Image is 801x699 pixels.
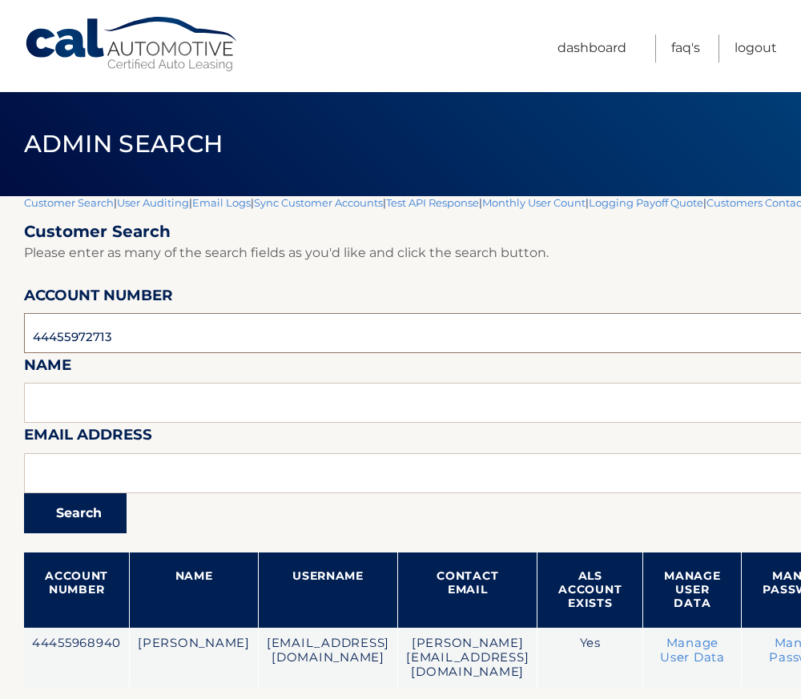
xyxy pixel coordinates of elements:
th: Contact Email [398,552,537,628]
a: Manage User Data [660,636,725,665]
td: [PERSON_NAME][EMAIL_ADDRESS][DOMAIN_NAME] [398,628,537,688]
td: [EMAIL_ADDRESS][DOMAIN_NAME] [258,628,397,688]
a: Email Logs [192,196,251,209]
a: Customer Search [24,196,114,209]
a: FAQ's [671,34,700,62]
a: Test API Response [386,196,479,209]
a: Logging Payoff Quote [589,196,703,209]
a: Monthly User Count [482,196,586,209]
label: Account Number [24,283,173,313]
label: Email Address [24,423,152,452]
td: [PERSON_NAME] [130,628,259,688]
th: ALS Account Exists [537,552,643,628]
button: Search [24,493,127,533]
label: Name [24,353,71,383]
td: 44455968940 [24,628,130,688]
a: Dashboard [557,34,626,62]
a: Cal Automotive [24,16,240,73]
td: Yes [537,628,643,688]
a: Sync Customer Accounts [254,196,383,209]
th: Username [258,552,397,628]
th: Manage User Data [643,552,742,628]
span: Admin Search [24,129,223,159]
th: Name [130,552,259,628]
a: Logout [735,34,777,62]
a: User Auditing [117,196,189,209]
th: Account Number [24,552,130,628]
